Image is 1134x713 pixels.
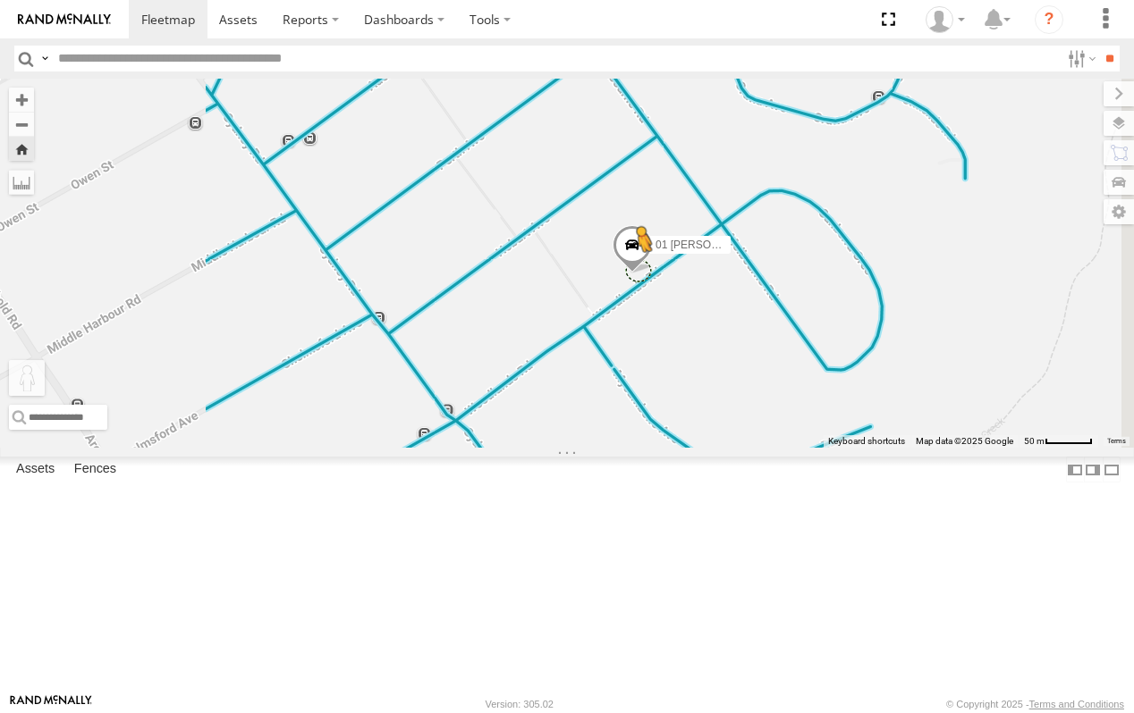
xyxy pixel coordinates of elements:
[916,436,1013,446] span: Map data ©2025 Google
[656,238,758,250] span: 01 [PERSON_NAME]
[1035,5,1063,34] i: ?
[1107,437,1126,444] a: Terms
[9,170,34,195] label: Measure
[9,360,45,396] button: Drag Pegman onto the map to open Street View
[1084,457,1102,482] label: Dock Summary Table to the Right
[38,46,52,71] label: Search Query
[486,699,554,709] div: Version: 305.02
[1019,435,1098,448] button: Map Scale: 50 m per 50 pixels
[1029,699,1124,709] a: Terms and Conditions
[9,137,34,161] button: Zoom Home
[1066,457,1084,482] label: Dock Summary Table to the Left
[919,6,971,33] div: Steve Commisso
[18,13,111,26] img: rand-logo.svg
[65,457,125,482] label: Fences
[1024,436,1045,446] span: 50 m
[946,699,1124,709] div: © Copyright 2025 -
[828,435,905,448] button: Keyboard shortcuts
[1104,199,1134,224] label: Map Settings
[9,88,34,112] button: Zoom in
[7,457,63,482] label: Assets
[1103,457,1121,482] label: Hide Summary Table
[9,112,34,137] button: Zoom out
[10,695,92,713] a: Visit our Website
[1061,46,1099,71] label: Search Filter Options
